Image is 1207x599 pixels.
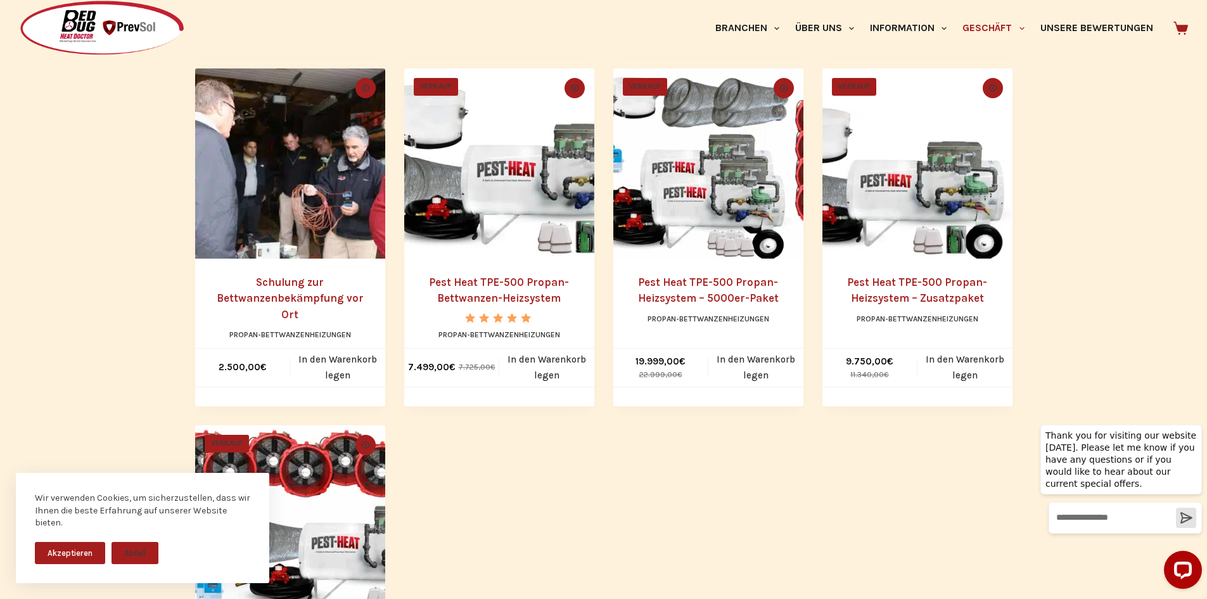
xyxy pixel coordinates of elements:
[355,78,376,98] button: Schnellansicht umschalten
[459,363,490,371] font: 7.725,00
[508,354,586,381] font: In den Warenkorb legen
[795,22,842,34] font: Über uns
[499,349,594,387] a: In den Warenkorb: „Pest Heat TPE-500 Propan-Bettwanzen-Heizsystem“
[708,349,803,387] a: In den Warenkorb: „Pest Heat TPE-500 Propan-Heizsystem – 5000er-Paket“
[219,361,260,373] font: 2.500,00
[635,356,679,367] font: 19.999,00
[677,370,682,379] font: €
[847,276,987,305] a: Pest Heat TPE-500 Propan-Heizsystem – Zusatzpaket
[404,68,594,259] a: Pest Heat TPE-500 Propan-Bettwanzen-Heizsystem
[449,361,456,373] font: €
[613,68,803,259] a: Pest Heat TPE-500 Propan-Heizsystem – 5000er-Paket
[679,356,686,367] font: €
[1040,22,1153,34] font: Unsere Bewertungen
[648,314,769,323] a: Propan-Bettwanzenheizungen
[857,314,978,323] a: Propan-Bettwanzenheizungen
[822,68,1012,259] a: Pest Heat TPE-500 Propan-Heizsystem – Zusatzpaket
[195,68,385,259] a: Schulung zur Bettwanzenbekämpfung vor Ort
[229,330,351,339] a: Propan-Bettwanzenheizungen
[290,349,385,387] a: In den Warenkorb: „Schulung zur Bettwanzenbekämpfung vor Ort“
[850,370,884,379] font: 11.340,00
[465,313,533,323] div: Bewertet mit 5.00 von 5
[298,354,377,381] font: In den Warenkorb legen
[211,439,243,448] font: VERKAUF
[124,548,146,558] font: Abfall
[35,542,105,564] button: Akzeptieren
[408,361,449,373] font: 7.499,00
[846,356,887,367] font: 9.750,00
[1030,413,1207,599] iframe: LiveChat-Chat-Widget
[887,356,893,367] font: €
[638,276,779,305] a: Pest Heat TPE-500 Propan-Heizsystem – 5000er-Paket
[48,548,93,558] font: Akzeptieren
[35,493,250,528] font: Wir verwenden Cookies, um sicherzustellen, dass wir Ihnen die beste Erfahrung auf unserer Website...
[774,78,794,98] button: Schnellansicht umschalten
[112,542,158,564] button: Abfall
[217,276,364,321] a: Schulung zur Bettwanzenbekämpfung vor Ort
[438,330,560,339] a: Propan-Bettwanzenheizungen
[429,276,569,305] a: Pest Heat TPE-500 Propan-Bettwanzen-Heizsystem
[884,370,889,379] font: €
[420,82,452,91] font: VERKAUF
[260,361,267,373] font: €
[983,78,1003,98] button: Schnellansicht umschalten
[962,22,1012,34] font: Geschäft
[629,82,661,91] font: VERKAUF
[715,22,767,34] font: Branchen
[355,435,376,455] button: Schnellansicht umschalten
[490,363,495,371] font: €
[870,22,935,34] font: Information
[639,370,677,379] font: 22.999,00
[926,354,1004,381] font: In den Warenkorb legen
[838,82,870,91] font: VERKAUF
[565,78,585,98] button: Schnellansicht umschalten
[917,349,1012,387] a: In den Warenkorb: „Pest Heat TPE-500 Propan-Heizsystem – Zusatzpaket“
[717,354,795,381] font: In den Warenkorb legen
